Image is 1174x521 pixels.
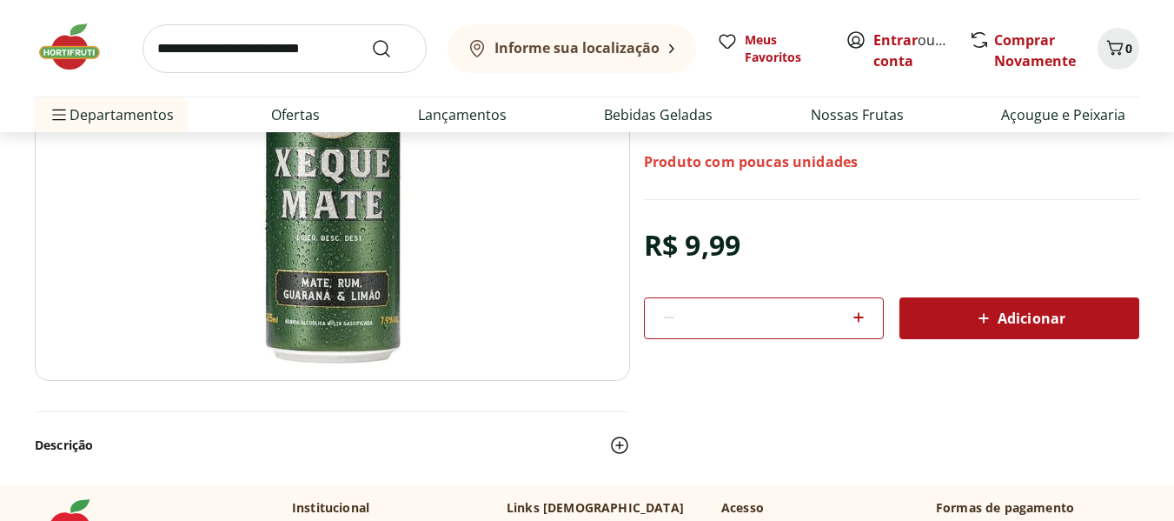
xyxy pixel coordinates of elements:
[899,297,1139,339] button: Adicionar
[973,308,1065,329] span: Adicionar
[35,21,122,73] img: Hortifruti
[143,24,427,73] input: search
[1001,104,1125,125] a: Açougue e Peixaria
[644,152,858,171] p: Produto com poucas unidades
[994,30,1076,70] a: Comprar Novamente
[1125,40,1132,57] span: 0
[604,104,713,125] a: Bebidas Geladas
[721,499,764,517] p: Acesso
[873,30,969,70] a: Criar conta
[494,38,660,57] b: Informe sua localização
[507,499,684,517] p: Links [DEMOGRAPHIC_DATA]
[873,30,918,50] a: Entrar
[35,426,630,464] button: Descrição
[745,31,825,66] span: Meus Favoritos
[418,104,507,125] a: Lançamentos
[936,499,1139,517] p: Formas de pagamento
[49,94,174,136] span: Departamentos
[811,104,904,125] a: Nossas Frutas
[448,24,696,73] button: Informe sua localização
[292,499,369,517] p: Institucional
[371,38,413,59] button: Submit Search
[644,221,740,270] div: R$ 9,99
[717,31,825,66] a: Meus Favoritos
[271,104,320,125] a: Ofertas
[49,94,70,136] button: Menu
[1098,28,1139,70] button: Carrinho
[873,30,951,71] span: ou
